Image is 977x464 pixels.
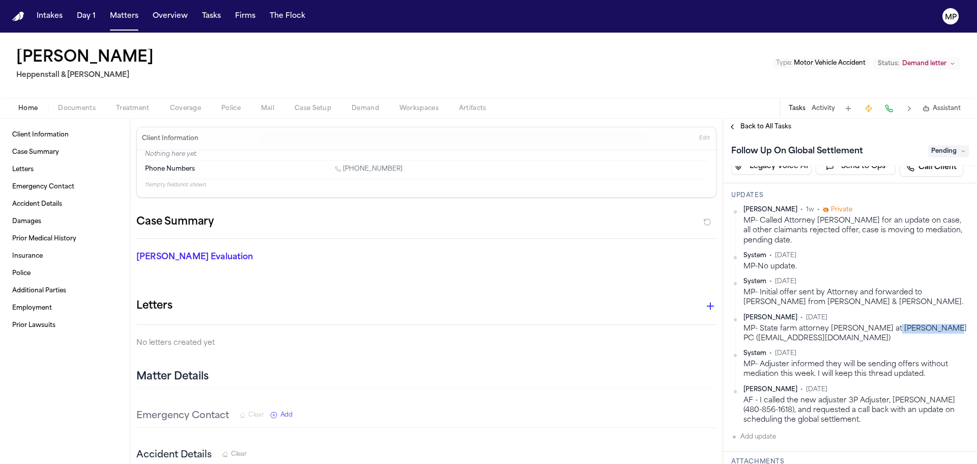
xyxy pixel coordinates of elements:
[773,58,869,68] button: Edit Type: Motor Vehicle Accident
[743,206,797,214] span: [PERSON_NAME]
[73,7,100,25] button: Day 1
[769,278,772,286] span: •
[8,196,122,212] a: Accident Details
[731,431,776,443] button: Add update
[295,104,331,113] span: Case Setup
[902,60,946,68] span: Demand letter
[696,130,713,147] button: Edit
[222,450,247,458] button: Clear Accident Details
[116,104,150,113] span: Treatment
[775,349,796,358] span: [DATE]
[136,298,173,314] h1: Letters
[261,104,274,113] span: Mail
[280,411,293,419] span: Add
[248,411,264,419] span: Clear
[231,450,247,458] span: Clear
[743,278,766,286] span: System
[900,158,963,177] a: Call Client
[800,386,803,394] span: •
[8,144,122,160] a: Case Summary
[145,165,195,173] span: Phone Numbers
[743,216,969,245] div: MP- Called Attorney [PERSON_NAME] for an update on case, all other claimants rejected offer, case...
[743,349,766,358] span: System
[16,69,158,81] h2: Heppenstall & [PERSON_NAME]
[789,104,806,113] button: Tasks
[861,101,876,116] button: Create Immediate Task
[136,251,322,263] p: [PERSON_NAME] Evaluation
[743,314,797,322] span: [PERSON_NAME]
[136,409,229,423] h3: Emergency Contact
[817,206,820,214] span: •
[743,262,969,271] div: MP-No update.
[459,104,486,113] span: Artifacts
[743,386,797,394] span: [PERSON_NAME]
[873,58,961,70] button: Change status from Demand letter
[33,7,67,25] button: Intakes
[106,7,142,25] button: Matters
[933,104,961,113] span: Assistant
[699,135,710,142] span: Edit
[816,158,896,175] button: Send to Ops
[239,411,264,419] button: Clear Emergency Contact
[800,206,803,214] span: •
[145,150,708,160] p: Nothing here yet.
[231,7,260,25] button: Firms
[8,248,122,264] a: Insurance
[8,283,122,299] a: Additional Parties
[740,123,791,131] span: Back to All Tasks
[198,7,225,25] button: Tasks
[270,411,293,419] button: Add New
[775,278,796,286] span: [DATE]
[136,214,214,230] h2: Case Summary
[743,360,969,379] div: MP- Adjuster informed they will be sending offers without mediation this week. I will keep this t...
[878,60,899,68] span: Status:
[12,12,24,21] a: Home
[723,123,796,131] button: Back to All Tasks
[140,134,200,143] h3: Client Information
[8,179,122,195] a: Emergency Contact
[335,165,403,173] a: Call 1 (609) 558-3066
[136,337,716,349] p: No letters created yet
[8,213,122,230] a: Damages
[731,192,969,200] h3: Updates
[266,7,309,25] button: The Flock
[776,60,792,66] span: Type :
[923,104,961,113] button: Assistant
[8,161,122,178] a: Letters
[221,104,241,113] span: Police
[8,265,122,282] a: Police
[136,370,209,384] h2: Matter Details
[8,300,122,316] a: Employment
[8,127,122,143] a: Client Information
[58,104,96,113] span: Documents
[806,386,827,394] span: [DATE]
[16,49,154,67] h1: [PERSON_NAME]
[794,60,866,66] span: Motor Vehicle Accident
[928,145,969,157] span: Pending
[352,104,379,113] span: Demand
[743,288,969,308] div: MP- Initial offer sent by Attorney and forwarded to [PERSON_NAME] from [PERSON_NAME] & [PERSON_NA...
[743,396,969,425] div: AF - I called the new adjuster 3P Adjuster, [PERSON_NAME] (480-856-1618), and requested a call ba...
[743,252,766,260] span: System
[727,143,867,159] h1: Follow Up On Global Settlement
[775,252,796,260] span: [DATE]
[841,101,855,116] button: Add Task
[769,349,772,358] span: •
[731,158,812,175] button: Legacy Voice AI
[399,104,439,113] span: Workspaces
[806,314,827,322] span: [DATE]
[12,12,24,21] img: Finch Logo
[831,206,852,214] span: Private
[149,7,192,25] button: Overview
[16,49,154,67] button: Edit matter name
[769,252,772,260] span: •
[806,206,814,214] span: 1w
[136,448,212,462] h3: Accident Details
